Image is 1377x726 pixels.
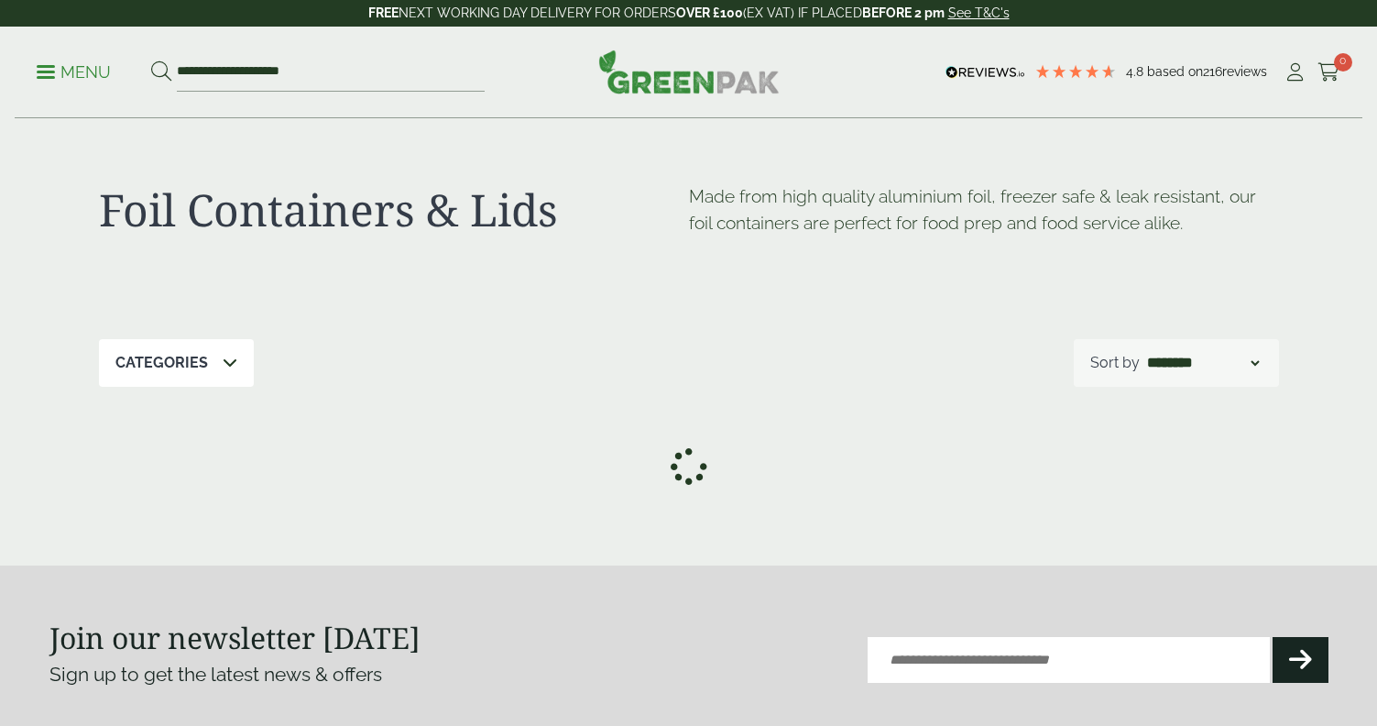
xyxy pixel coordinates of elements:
div: 4.79 Stars [1034,63,1117,80]
p: Sort by [1090,352,1140,374]
a: Menu [37,61,111,80]
span: 0 [1334,53,1352,71]
i: Cart [1317,63,1340,82]
a: See T&C's [948,5,1010,20]
h1: Foil Containers & Lids [99,183,689,236]
i: My Account [1284,63,1306,82]
strong: Join our newsletter [DATE] [49,618,421,657]
span: reviews [1222,64,1267,79]
span: 216 [1203,64,1222,79]
strong: OVER £100 [676,5,743,20]
p: Categories [115,352,208,374]
span: Based on [1147,64,1203,79]
p: Sign up to get the latest news & offers [49,660,625,689]
a: 0 [1317,59,1340,86]
p: Made from high quality aluminium foil, freezer safe & leak resistant, our foil containers are per... [689,183,1279,236]
strong: BEFORE 2 pm [862,5,945,20]
strong: FREE [368,5,399,20]
select: Shop order [1143,352,1262,374]
span: 4.8 [1126,64,1147,79]
p: Menu [37,61,111,83]
img: REVIEWS.io [945,66,1025,79]
img: GreenPak Supplies [598,49,780,93]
